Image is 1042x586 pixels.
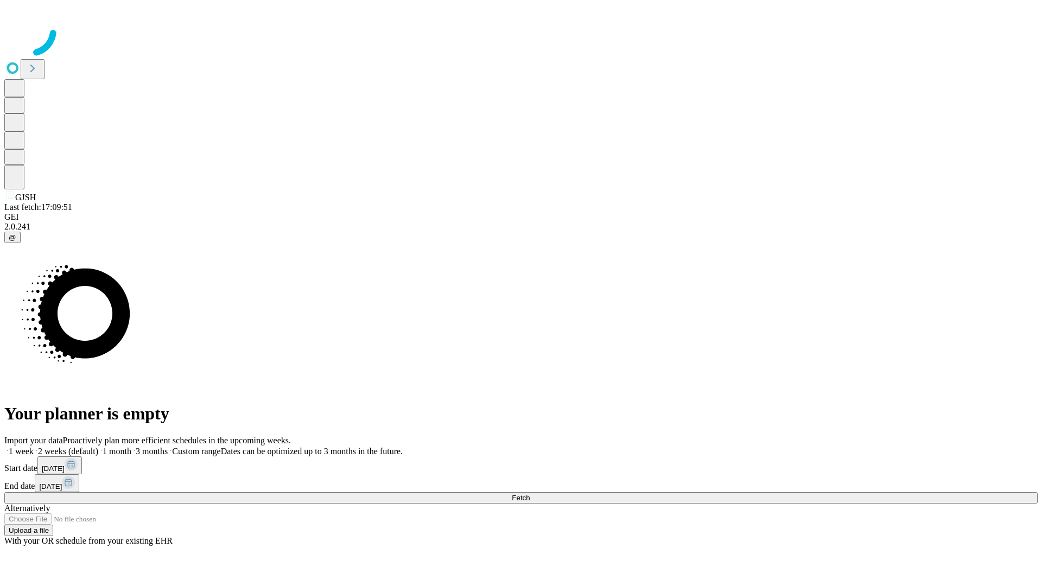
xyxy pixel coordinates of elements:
[4,504,50,513] span: Alternatively
[4,456,1038,474] div: Start date
[4,202,72,212] span: Last fetch: 17:09:51
[9,447,34,456] span: 1 week
[103,447,131,456] span: 1 month
[4,536,173,545] span: With your OR schedule from your existing EHR
[38,447,98,456] span: 2 weeks (default)
[4,232,21,243] button: @
[37,456,82,474] button: [DATE]
[4,525,53,536] button: Upload a file
[136,447,168,456] span: 3 months
[35,474,79,492] button: [DATE]
[39,482,62,491] span: [DATE]
[4,436,63,445] span: Import your data
[4,404,1038,424] h1: Your planner is empty
[512,494,530,502] span: Fetch
[221,447,403,456] span: Dates can be optimized up to 3 months in the future.
[172,447,220,456] span: Custom range
[4,222,1038,232] div: 2.0.241
[4,492,1038,504] button: Fetch
[4,474,1038,492] div: End date
[42,464,65,473] span: [DATE]
[15,193,36,202] span: GJSH
[4,212,1038,222] div: GEI
[63,436,291,445] span: Proactively plan more efficient schedules in the upcoming weeks.
[9,233,16,241] span: @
